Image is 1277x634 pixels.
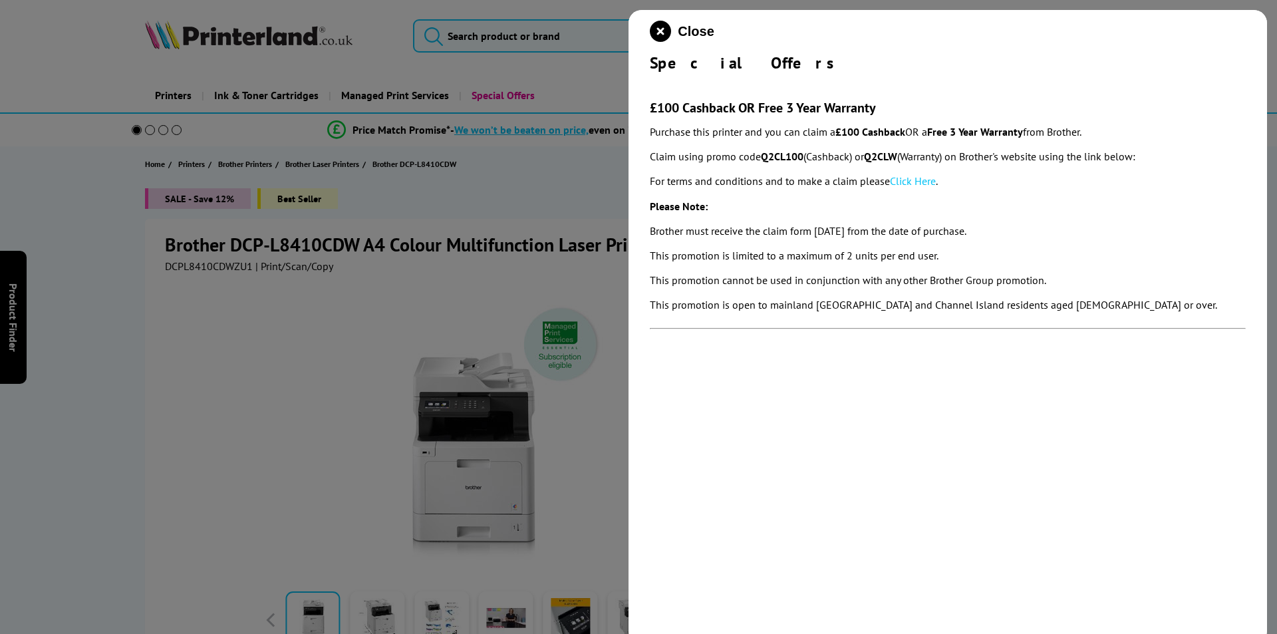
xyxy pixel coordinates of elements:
[927,125,1023,138] strong: Free 3 Year Warranty
[650,273,1046,287] em: This promotion cannot be used in conjunction with any other Brother Group promotion.
[864,150,897,163] strong: Q2CLW
[650,123,1246,141] p: Purchase this printer and you can claim a OR a from Brother.
[650,249,938,262] em: This promotion is limited to a maximum of 2 units per end user.
[678,24,714,39] span: Close
[650,148,1246,166] p: Claim using promo code (Cashback) or (Warranty) on Brother's website using the link below:
[650,99,1246,116] h3: £100 Cashback OR Free 3 Year Warranty
[835,125,905,138] strong: £100 Cashback
[650,21,714,42] button: close modal
[650,172,1246,190] p: For terms and conditions and to make a claim please .
[650,200,708,213] strong: Please Note:
[761,150,803,163] strong: Q2CL100
[890,174,936,188] a: Click Here
[650,53,1246,73] div: Special Offers
[650,224,966,238] em: Brother must receive the claim form [DATE] from the date of purchase.
[650,298,1217,311] em: This promotion is open to mainland [GEOGRAPHIC_DATA] and Channel Island residents aged [DEMOGRAPH...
